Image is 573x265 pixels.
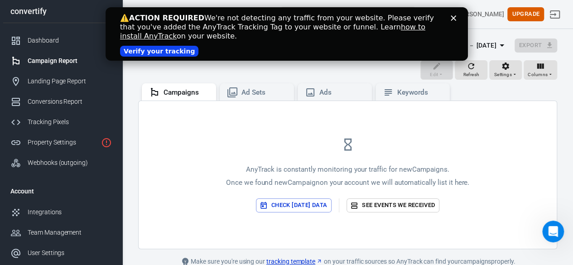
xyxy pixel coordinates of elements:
[345,8,354,14] div: Close
[463,71,479,79] span: Refresh
[3,112,119,132] a: Tracking Pixels
[241,88,287,97] div: Ad Sets
[28,77,112,86] div: Landing Page Report
[3,30,119,51] a: Dashboard
[3,132,119,153] a: Property Settings
[544,4,566,25] a: Sign out
[3,180,119,202] li: Account
[447,40,496,51] div: [DATE] － [DATE]
[28,207,112,217] div: Integrations
[226,165,469,174] p: AnyTrack is constantly monitoring your traffic for new Campaigns .
[28,117,112,127] div: Tracking Pixels
[28,138,97,147] div: Property Settings
[397,88,443,97] div: Keywords
[542,221,564,242] iframe: Intercom live chat
[3,51,119,71] a: Campaign Report
[319,88,365,97] div: Ads
[528,71,548,79] span: Columns
[28,36,112,45] div: Dashboard
[256,198,332,212] button: Check [DATE] data
[164,88,209,97] div: Campaigns
[3,7,119,15] div: convertify
[524,60,557,80] button: Columns
[280,7,416,22] button: Find anything...⌘ + K
[507,7,544,21] button: Upgrade
[489,60,522,80] button: Settings
[106,7,468,61] iframe: Intercom live chat banner
[3,222,119,243] a: Team Management
[3,153,119,173] a: Webhooks (outgoing)
[3,243,119,263] a: User Settings
[494,71,512,79] span: Settings
[456,10,504,19] div: Account id: reRdbIyZ
[134,6,188,23] button: convertify
[3,92,119,112] a: Conversions Report
[28,97,112,106] div: Conversions Report
[28,158,112,168] div: Webhooks (outgoing)
[28,56,112,66] div: Campaign Report
[28,248,112,258] div: User Settings
[28,228,112,237] div: Team Management
[226,178,469,188] p: Once we found new Campaign on your account we will automatically list it here.
[347,198,439,212] a: See events we received
[3,202,119,222] a: Integrations
[101,137,112,148] svg: Property is not installed yet
[3,71,119,92] a: Landing Page Report
[455,60,487,80] button: Refresh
